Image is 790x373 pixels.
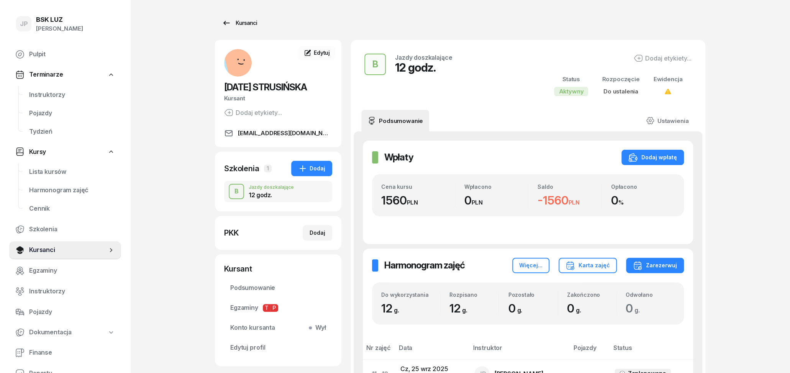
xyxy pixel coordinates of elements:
[29,266,115,276] span: Egzaminy
[9,282,121,301] a: Instruktorzy
[29,70,63,80] span: Terminarze
[575,306,581,314] small: g.
[36,24,83,34] div: [PERSON_NAME]
[230,343,326,353] span: Edytuj profil
[314,49,330,56] span: Edytuj
[270,304,278,312] span: P
[29,286,115,296] span: Instruktorzy
[9,344,121,362] a: Finanse
[508,291,557,298] div: Pozostało
[224,263,332,274] div: Kursant
[29,127,115,137] span: Tydzień
[361,110,429,131] a: Podsumowanie
[9,220,121,239] a: Szkolenia
[215,15,264,31] a: Kursanci
[471,199,483,206] small: PLN
[29,307,115,317] span: Pojazdy
[364,54,386,75] button: B
[569,343,609,359] th: Pojazdy
[568,199,580,206] small: PLN
[29,348,115,358] span: Finanse
[381,291,440,298] div: Do wykorzystania
[369,57,381,72] div: B
[298,164,325,173] div: Dodaj
[611,183,675,190] div: Opłacono
[224,129,332,138] a: [EMAIL_ADDRESS][DOMAIN_NAME]
[224,299,332,317] a: EgzaminyTP
[230,323,326,333] span: Konto kursanta
[381,193,455,208] div: 1560
[224,108,282,117] button: Dodaj etykiety...
[263,304,270,312] span: T
[611,193,675,208] div: 0
[602,74,639,84] div: Rozpoczęcie
[29,245,107,255] span: Kursanci
[633,261,677,270] div: Zarezerwuj
[394,306,399,314] small: g.
[395,61,452,74] div: 12 godz.
[23,181,121,200] a: Harmonogram zajęć
[449,291,498,298] div: Rozpisano
[298,46,335,60] a: Edytuj
[29,204,115,214] span: Cennik
[224,227,239,238] div: PKK
[508,301,557,316] div: 0
[264,165,272,172] span: 1
[381,183,455,190] div: Cena kursu
[224,319,332,337] a: Konto kursantaWył
[384,259,465,272] h2: Harmonogram zajęć
[29,49,115,59] span: Pulpit
[238,129,332,138] span: [EMAIL_ADDRESS][DOMAIN_NAME]
[618,199,623,206] small: %
[384,151,413,164] h2: Wpłaty
[291,161,332,176] button: Dodaj
[406,199,418,206] small: PLN
[394,343,469,359] th: Data
[554,87,588,96] div: Aktywny
[363,343,394,359] th: Nr zajęć
[29,90,115,100] span: Instruktorzy
[567,301,585,315] span: 0
[634,306,640,314] small: g.
[23,200,121,218] a: Cennik
[23,104,121,123] a: Pojazdy
[628,153,677,162] div: Dodaj wpłatę
[224,279,332,297] a: Podsumowanie
[23,86,121,104] a: Instruktorzy
[468,343,569,359] th: Instruktor
[9,262,121,280] a: Egzaminy
[626,301,644,315] span: 0
[395,54,452,61] div: Jazdy doszkalające
[608,343,693,359] th: Status
[224,181,332,202] button: BJazdy doszkalające12 godz.
[29,185,115,195] span: Harmonogram zajęć
[229,184,244,199] button: B
[626,258,684,273] button: Zarezerwuj
[634,54,692,63] button: Dodaj etykiety...
[538,193,602,208] div: -1560
[230,283,326,293] span: Podsumowanie
[231,185,242,198] div: B
[224,93,332,103] div: Kursant
[554,74,588,84] div: Status
[621,150,684,165] button: Dodaj wpłatę
[224,339,332,357] a: Edytuj profil
[303,225,332,240] button: Dodaj
[565,261,610,270] div: Karta zajęć
[517,306,522,314] small: g.
[312,323,326,333] span: Wył
[20,21,28,27] span: JP
[310,228,325,237] div: Dodaj
[567,291,616,298] div: Zakończono
[626,291,675,298] div: Odwołano
[222,18,257,28] div: Kursanci
[603,88,638,95] span: Do ustalenia
[29,327,72,337] span: Dokumentacja
[449,301,471,315] span: 12
[29,108,115,118] span: Pojazdy
[9,303,121,321] a: Pojazdy
[653,74,682,84] div: Ewidencja
[249,185,294,190] div: Jazdy doszkalające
